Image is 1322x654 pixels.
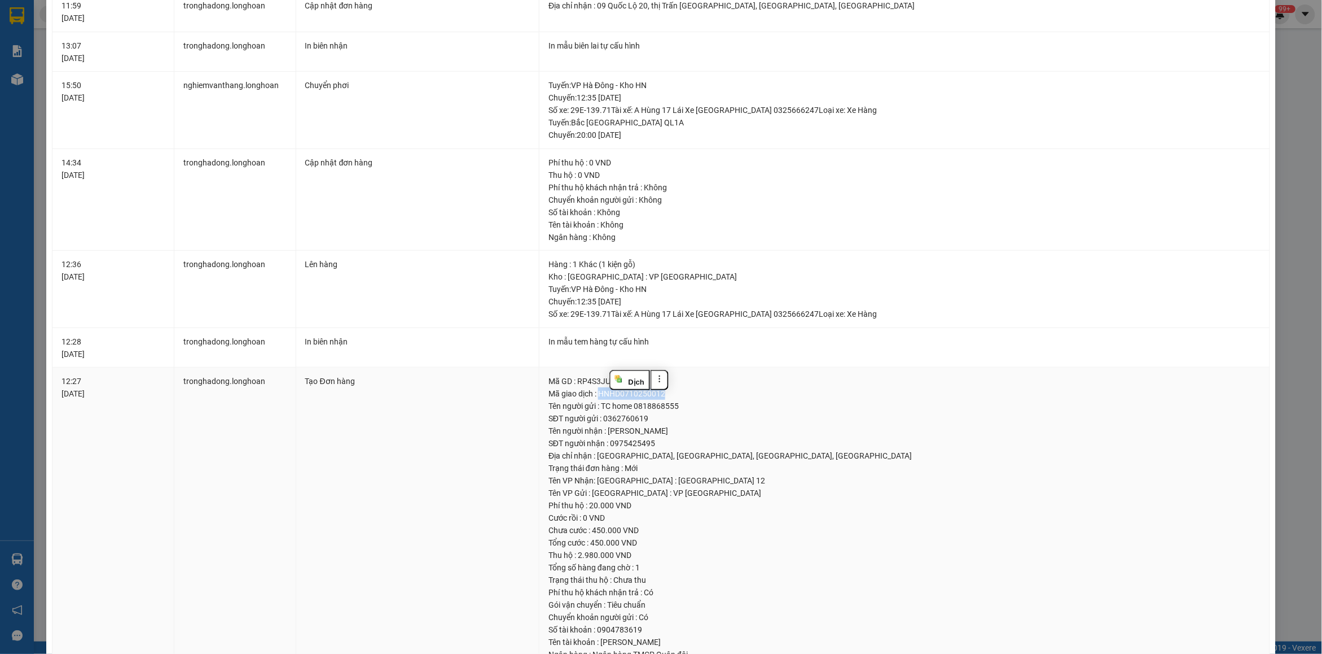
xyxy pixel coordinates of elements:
[305,375,530,387] div: Tạo Đơn hàng
[548,219,1260,231] div: Tên tài khoản : Không
[548,574,1260,586] div: Trạng thái thu hộ : Chưa thu
[548,412,1260,425] div: SĐT người gửi : 0362760619
[548,169,1260,181] div: Thu hộ : 0 VND
[548,599,1260,611] div: Gói vận chuyển : Tiêu chuẩn
[548,156,1260,169] div: Phí thu hộ : 0 VND
[548,462,1260,474] div: Trạng thái đơn hàng : Mới
[548,231,1260,243] div: Ngân hàng : Không
[305,40,530,52] div: In biên nhận
[548,512,1260,524] div: Cước rồi : 0 VND
[305,156,530,169] div: Cập nhật đơn hàng
[548,400,1260,412] div: Tên người gửi : TC home 0818868555
[548,499,1260,512] div: Phí thu hộ : 20.000 VND
[174,149,296,251] td: tronghadong.longhoan
[548,283,1260,320] div: Tuyến : VP Hà Đông - Kho HN Chuyến: 12:35 [DATE] Số xe: 29E-139.71 Tài xế: A Hùng 17 Lái Xe [GEOG...
[548,375,1260,387] div: Mã GD : RP4S3JU4
[548,271,1260,283] div: Kho : [GEOGRAPHIC_DATA] : VP [GEOGRAPHIC_DATA]
[548,636,1260,648] div: Tên tài khoản : [PERSON_NAME]
[548,181,1260,194] div: Phí thu hộ khách nhận trả : Không
[548,425,1260,437] div: Tên người nhận : [PERSON_NAME]
[548,611,1260,624] div: Chuyển khoản người gửi : Có
[548,524,1260,537] div: Chưa cước : 450.000 VND
[305,335,530,348] div: In biên nhận
[62,335,165,360] div: 12:28 [DATE]
[62,40,165,64] div: 13:07 [DATE]
[548,194,1260,206] div: Chuyển khoản người gửi : Không
[548,450,1260,462] div: Địa chỉ nhận : [GEOGRAPHIC_DATA], [GEOGRAPHIC_DATA], [GEOGRAPHIC_DATA], [GEOGRAPHIC_DATA]
[62,375,165,400] div: 12:27 [DATE]
[548,258,1260,271] div: Hàng : 1 Khác (1 kiện gỗ)
[548,335,1260,348] div: In mẫu tem hàng tự cấu hình
[548,624,1260,636] div: Số tài khoản : 0904783619
[62,156,165,181] div: 14:34 [DATE]
[305,258,530,271] div: Lên hàng
[548,474,1260,487] div: Tên VP Nhận: [GEOGRAPHIC_DATA] : [GEOGRAPHIC_DATA] 12
[548,586,1260,599] div: Phí thu hộ khách nhận trả : Có
[62,79,165,104] div: 15:50 [DATE]
[548,206,1260,219] div: Số tài khoản : Không
[174,328,296,368] td: tronghadong.longhoan
[548,40,1260,52] div: In mẫu biên lai tự cấu hình
[174,251,296,328] td: tronghadong.longhoan
[548,561,1260,574] div: Tổng số hàng đang chờ : 1
[174,72,296,149] td: nghiemvanthang.longhoan
[305,79,530,91] div: Chuyển phơi
[62,258,165,283] div: 12:36 [DATE]
[548,537,1260,549] div: Tổng cước : 450.000 VND
[548,79,1260,116] div: Tuyến : VP Hà Đông - Kho HN Chuyến: 12:35 [DATE] Số xe: 29E-139.71 Tài xế: A Hùng 17 Lái Xe [GEOG...
[174,32,296,72] td: tronghadong.longhoan
[548,487,1260,499] div: Tên VP Gửi : [GEOGRAPHIC_DATA] : VP [GEOGRAPHIC_DATA]
[548,549,1260,561] div: Thu hộ : 2.980.000 VND
[548,116,1260,141] div: Tuyến : Bắc [GEOGRAPHIC_DATA] QL1A Chuyến: 20:00 [DATE]
[548,437,1260,450] div: SĐT người nhận : 0975425495
[548,387,1260,400] div: Mã giao dịch : HNHD0710250012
